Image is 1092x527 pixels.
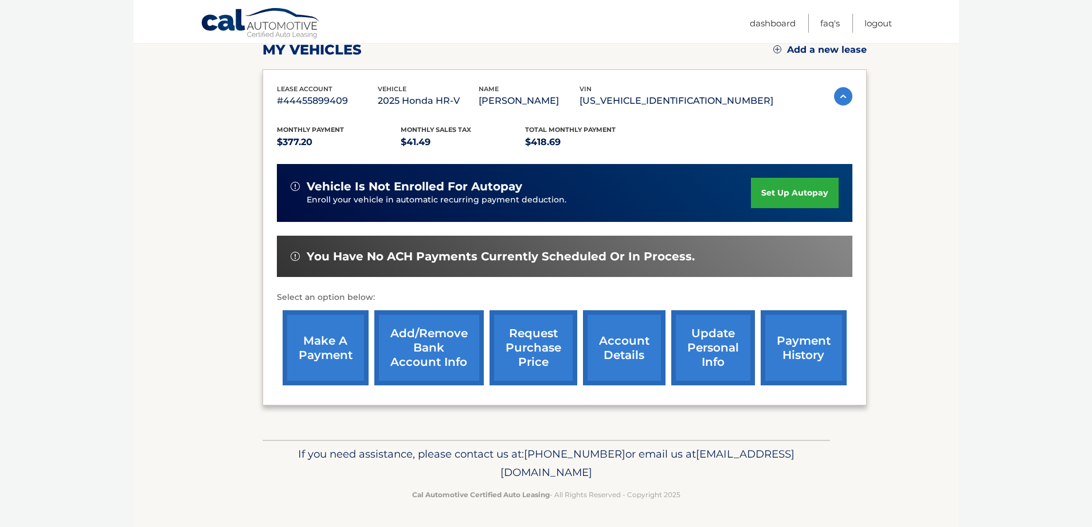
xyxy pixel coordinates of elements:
span: vehicle is not enrolled for autopay [307,179,522,194]
a: payment history [761,310,847,385]
a: Add/Remove bank account info [374,310,484,385]
a: make a payment [283,310,369,385]
span: [PHONE_NUMBER] [524,447,625,460]
p: $41.49 [401,134,525,150]
p: - All Rights Reserved - Copyright 2025 [270,489,823,501]
a: Dashboard [750,14,796,33]
a: FAQ's [820,14,840,33]
span: [EMAIL_ADDRESS][DOMAIN_NAME] [500,447,794,479]
p: $418.69 [525,134,649,150]
a: update personal info [671,310,755,385]
strong: Cal Automotive Certified Auto Leasing [412,490,550,499]
a: Cal Automotive [201,7,321,41]
img: add.svg [773,45,781,53]
p: Enroll your vehicle in automatic recurring payment deduction. [307,194,752,206]
span: name [479,85,499,93]
a: request purchase price [490,310,577,385]
a: Logout [864,14,892,33]
p: If you need assistance, please contact us at: or email us at [270,445,823,482]
span: Monthly Payment [277,126,344,134]
p: [PERSON_NAME] [479,93,580,109]
img: alert-white.svg [291,182,300,191]
img: alert-white.svg [291,252,300,261]
p: Select an option below: [277,291,852,305]
span: vehicle [378,85,406,93]
p: 2025 Honda HR-V [378,93,479,109]
span: You have no ACH payments currently scheduled or in process. [307,249,695,264]
span: lease account [277,85,332,93]
p: $377.20 [277,134,401,150]
img: accordion-active.svg [834,87,852,106]
span: Monthly sales Tax [401,126,471,134]
a: Add a new lease [773,44,867,56]
p: #44455899409 [277,93,378,109]
a: set up autopay [751,178,838,208]
span: vin [580,85,592,93]
h2: my vehicles [263,41,362,58]
span: Total Monthly Payment [525,126,616,134]
a: account details [583,310,666,385]
p: [US_VEHICLE_IDENTIFICATION_NUMBER] [580,93,773,109]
